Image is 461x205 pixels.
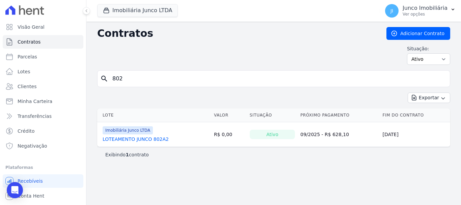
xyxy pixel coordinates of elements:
a: Negativação [3,139,83,153]
a: Transferências [3,109,83,123]
p: Exibindo contrato [105,151,149,158]
p: Junco Imobiliária [403,5,448,11]
i: search [100,75,108,83]
a: Lotes [3,65,83,78]
a: Conta Hent [3,189,83,203]
div: Ativo [250,130,295,139]
a: Parcelas [3,50,83,63]
span: Crédito [18,128,35,134]
input: Buscar por nome do lote [108,72,447,85]
th: Próximo Pagamento [298,108,380,122]
td: [DATE] [380,122,450,147]
a: Crédito [3,124,83,138]
button: JI Junco Imobiliária Ver opções [380,1,461,20]
span: Clientes [18,83,36,90]
span: Imobiliária Junco LTDA [103,126,153,134]
h2: Contratos [97,27,376,40]
div: Plataformas [5,163,81,172]
a: Recebíveis [3,174,83,188]
span: Lotes [18,68,30,75]
button: Imobiliária Junco LTDA [97,4,178,17]
p: Ver opções [403,11,448,17]
b: 1 [126,152,129,157]
span: Visão Geral [18,24,45,30]
th: Valor [211,108,247,122]
span: Parcelas [18,53,37,60]
a: Contratos [3,35,83,49]
a: Clientes [3,80,83,93]
div: Open Intercom Messenger [7,182,23,198]
span: Contratos [18,39,40,45]
span: Negativação [18,143,47,149]
span: Transferências [18,113,52,120]
a: Adicionar Contrato [386,27,450,40]
span: JI [390,8,393,13]
td: R$ 0,00 [211,122,247,147]
span: Minha Carteira [18,98,52,105]
th: Lote [97,108,211,122]
th: Situação [247,108,298,122]
button: Exportar [408,93,450,103]
th: Fim do Contrato [380,108,450,122]
span: Conta Hent [18,193,44,199]
a: Visão Geral [3,20,83,34]
a: 09/2025 - R$ 628,10 [300,132,349,137]
a: Minha Carteira [3,95,83,108]
label: Situação: [407,45,450,52]
a: LOTEAMENTO JUNCO 802A2 [103,136,169,143]
span: Recebíveis [18,178,43,184]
